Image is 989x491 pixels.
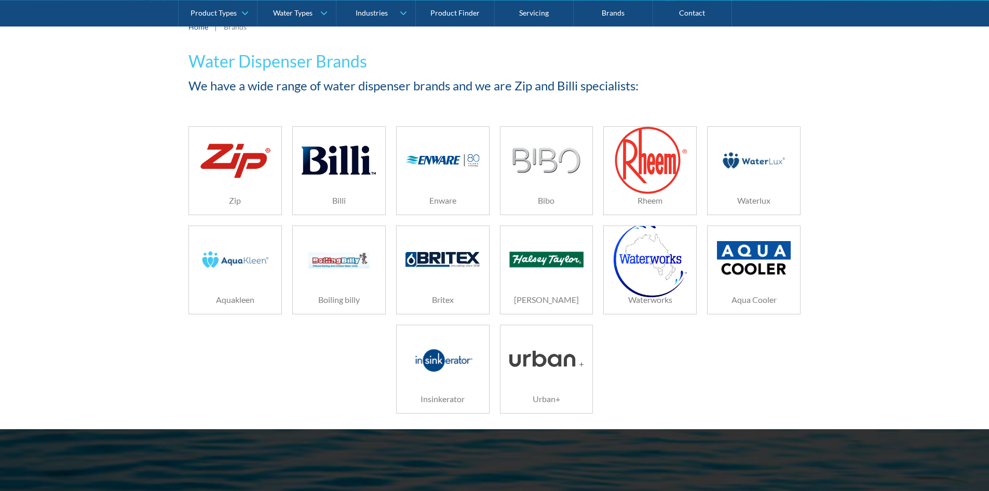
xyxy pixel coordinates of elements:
[604,294,696,306] h6: Waterworks
[500,194,593,207] h6: Bibo
[356,8,388,17] div: Industries
[707,126,801,215] a: WaterluxWaterlux
[603,225,697,314] a: WaterworksWaterworks
[405,334,479,383] img: Insinkerator
[397,393,489,405] h6: Insinkerator
[614,126,687,195] img: Rheem
[500,225,593,314] a: Halsey Taylor[PERSON_NAME]
[198,235,272,284] img: Aquakleen
[302,235,375,284] img: Boiling billy
[189,194,281,207] h6: Zip
[396,225,490,314] a: BritexBritex
[707,225,801,314] a: Aqua CoolerAqua Cooler
[509,251,583,268] img: Halsey Taylor
[397,194,489,207] h6: Enware
[405,252,479,267] img: Britex
[500,393,593,405] h6: Urban+
[500,325,593,414] a: Urban+Urban+
[396,325,490,414] a: InsinkeratorInsinkerator
[188,76,801,95] h2: We have a wide range of water dispenser brands and we are Zip and Billi specialists:
[604,194,696,207] h6: Rheem
[189,294,281,306] h6: Aquakleen
[509,351,583,367] img: Urban+
[293,294,385,306] h6: Boiling billy
[717,241,791,278] img: Aqua Cooler
[293,194,385,207] h6: Billi
[397,294,489,306] h6: Britex
[512,148,581,174] img: Bibo
[500,294,593,306] h6: [PERSON_NAME]
[191,8,237,17] div: Product Types
[273,8,313,17] div: Water Types
[614,222,687,297] img: Waterworks
[188,49,801,74] h1: Water Dispenser Brands
[213,20,219,33] div: |
[292,225,386,314] a: Boiling billyBoiling billy
[708,294,800,306] h6: Aqua Cooler
[188,21,208,32] a: Home
[302,136,375,185] img: Billi
[603,126,697,215] a: RheemRheem
[188,126,282,215] a: ZipZip
[405,154,479,167] img: Enware
[292,126,386,215] a: BilliBilli
[224,21,247,32] div: Brands
[396,126,490,215] a: EnwareEnware
[708,194,800,207] h6: Waterlux
[188,225,282,314] a: AquakleenAquakleen
[717,136,791,185] img: Waterlux
[500,126,593,215] a: BiboBibo
[198,138,272,182] img: Zip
